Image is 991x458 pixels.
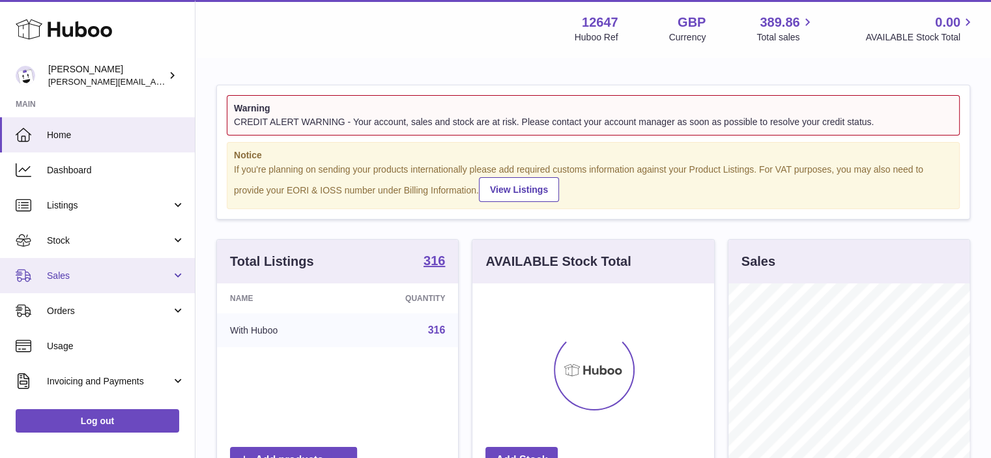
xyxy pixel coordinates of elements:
div: [PERSON_NAME] [48,63,165,88]
span: Sales [47,270,171,282]
strong: 12647 [582,14,618,31]
a: Log out [16,409,179,433]
th: Name [217,283,344,313]
td: With Huboo [217,313,344,347]
img: peter@pinter.co.uk [16,66,35,85]
th: Quantity [344,283,458,313]
span: Invoicing and Payments [47,375,171,388]
h3: AVAILABLE Stock Total [485,253,631,270]
a: 0.00 AVAILABLE Stock Total [865,14,975,44]
div: CREDIT ALERT WARNING - Your account, sales and stock are at risk. Please contact your account man... [234,116,953,128]
span: [PERSON_NAME][EMAIL_ADDRESS][PERSON_NAME][DOMAIN_NAME] [48,76,331,87]
strong: Notice [234,149,953,162]
span: 389.86 [760,14,799,31]
div: Huboo Ref [575,31,618,44]
a: 316 [424,254,445,270]
a: 389.86 Total sales [756,14,814,44]
span: Total sales [756,31,814,44]
a: 316 [428,324,446,336]
h3: Total Listings [230,253,314,270]
span: Home [47,129,185,141]
strong: GBP [678,14,706,31]
a: View Listings [479,177,559,202]
strong: 316 [424,254,445,267]
span: Orders [47,305,171,317]
span: AVAILABLE Stock Total [865,31,975,44]
strong: Warning [234,102,953,115]
span: Stock [47,235,171,247]
span: Usage [47,340,185,352]
span: 0.00 [935,14,960,31]
span: Listings [47,199,171,212]
div: If you're planning on sending your products internationally please add required customs informati... [234,164,953,203]
h3: Sales [741,253,775,270]
span: Dashboard [47,164,185,177]
div: Currency [669,31,706,44]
